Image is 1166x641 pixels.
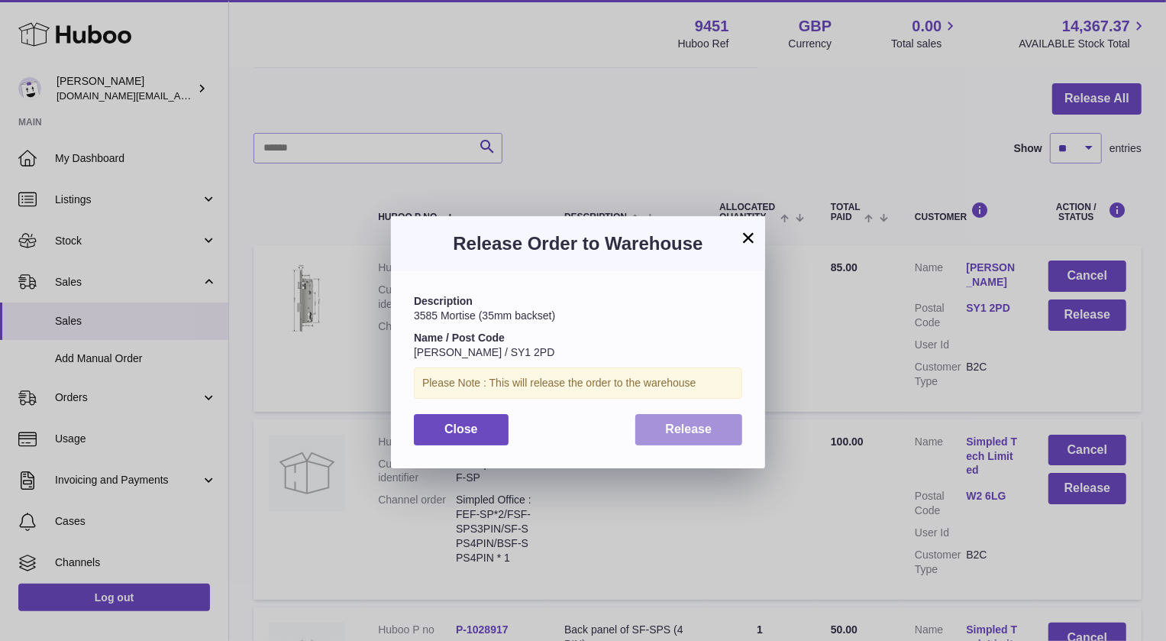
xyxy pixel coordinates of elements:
[414,309,555,322] span: 3585 Mortise (35mm backset)
[414,414,509,445] button: Close
[414,231,742,256] h3: Release Order to Warehouse
[414,332,505,344] strong: Name / Post Code
[414,367,742,399] div: Please Note : This will release the order to the warehouse
[635,414,743,445] button: Release
[414,346,554,358] span: [PERSON_NAME] / SY1 2PD
[666,422,712,435] span: Release
[444,422,478,435] span: Close
[739,228,757,247] button: ×
[414,295,473,307] strong: Description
